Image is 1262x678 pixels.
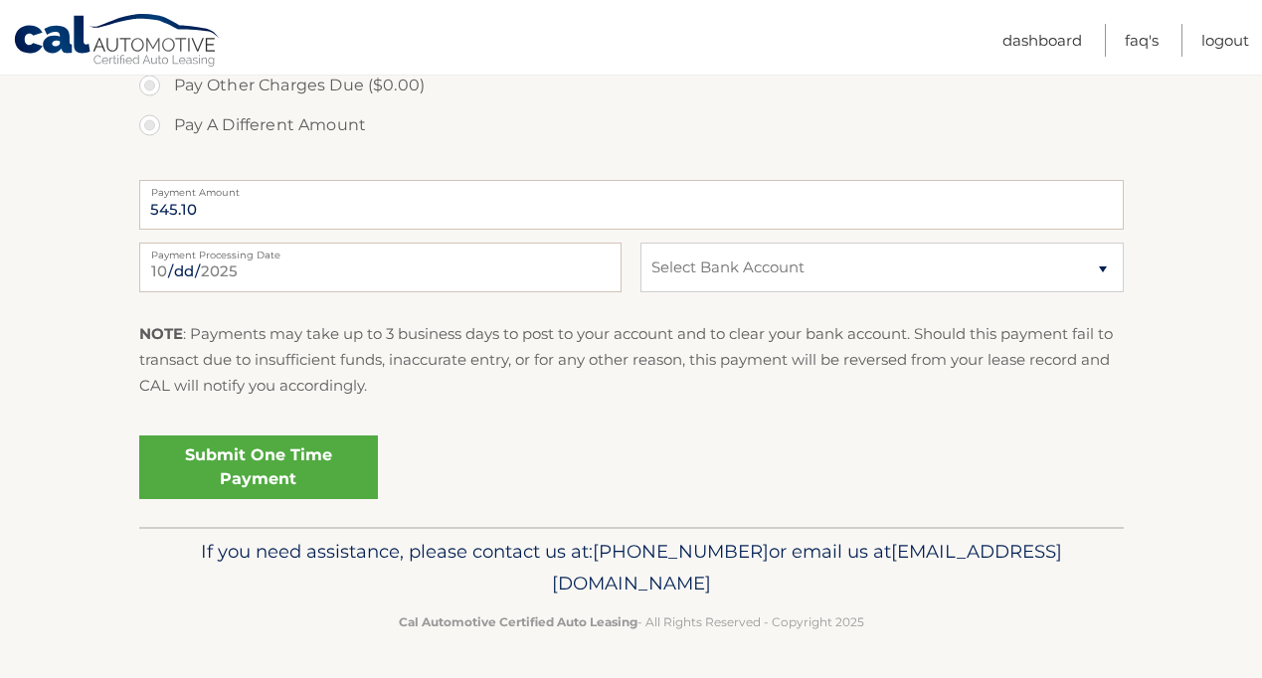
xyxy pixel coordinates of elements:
[139,180,1124,230] input: Payment Amount
[152,611,1111,632] p: - All Rights Reserved - Copyright 2025
[399,614,637,629] strong: Cal Automotive Certified Auto Leasing
[593,540,769,563] span: [PHONE_NUMBER]
[139,321,1124,400] p: : Payments may take up to 3 business days to post to your account and to clear your bank account....
[139,435,378,499] a: Submit One Time Payment
[139,243,622,258] label: Payment Processing Date
[139,180,1124,196] label: Payment Amount
[139,324,183,343] strong: NOTE
[1002,24,1082,57] a: Dashboard
[13,13,222,71] a: Cal Automotive
[139,66,1124,105] label: Pay Other Charges Due ($0.00)
[152,536,1111,599] p: If you need assistance, please contact us at: or email us at
[1125,24,1159,57] a: FAQ's
[139,105,1124,145] label: Pay A Different Amount
[1201,24,1249,57] a: Logout
[139,243,622,292] input: Payment Date
[552,540,1062,594] span: [EMAIL_ADDRESS][DOMAIN_NAME]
